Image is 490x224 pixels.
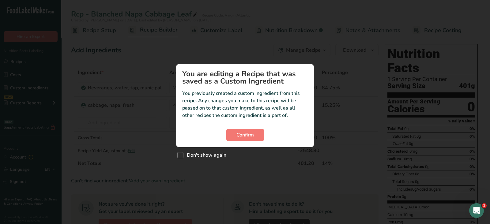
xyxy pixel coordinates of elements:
button: Confirm [226,129,264,141]
span: 1 [482,203,487,208]
p: You previously created a custom ingredient from this recipe. Any changes you make to this recipe ... [182,90,308,119]
h1: You are editing a Recipe that was saved as a Custom Ingredient [182,70,308,85]
iframe: Intercom live chat [469,203,484,218]
span: Confirm [236,131,254,139]
span: Don't show again [183,152,226,158]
